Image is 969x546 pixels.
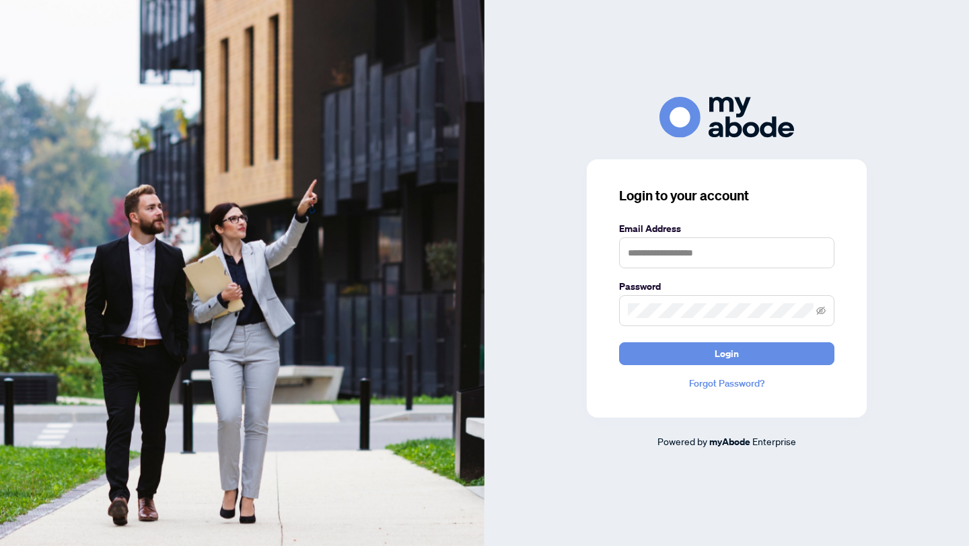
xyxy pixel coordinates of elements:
a: Forgot Password? [619,376,834,391]
span: Enterprise [752,435,796,447]
img: ma-logo [659,97,794,138]
label: Email Address [619,221,834,236]
a: myAbode [709,434,750,449]
button: Login [619,342,834,365]
label: Password [619,279,834,294]
span: Login [715,343,739,364]
span: Powered by [657,435,707,447]
h3: Login to your account [619,186,834,205]
span: eye-invisible [816,306,826,315]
